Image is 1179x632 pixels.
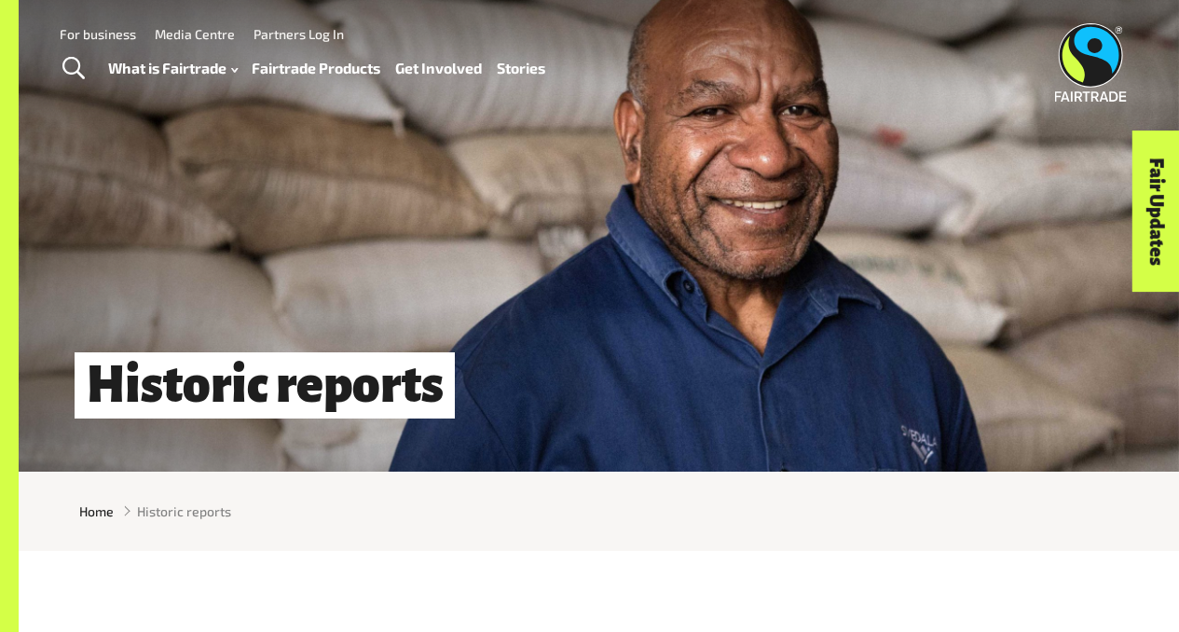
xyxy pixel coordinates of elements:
a: Toggle Search [50,46,96,92]
a: Fairtrade Products [252,55,380,81]
a: For business [60,26,136,42]
a: Media Centre [155,26,235,42]
img: Fairtrade Australia New Zealand logo [1055,23,1127,102]
a: Home [79,501,114,521]
a: Stories [497,55,545,81]
a: Get Involved [395,55,482,81]
span: Historic reports [137,501,231,521]
h1: Historic reports [75,352,455,419]
a: What is Fairtrade [108,55,238,81]
a: Partners Log In [254,26,344,42]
